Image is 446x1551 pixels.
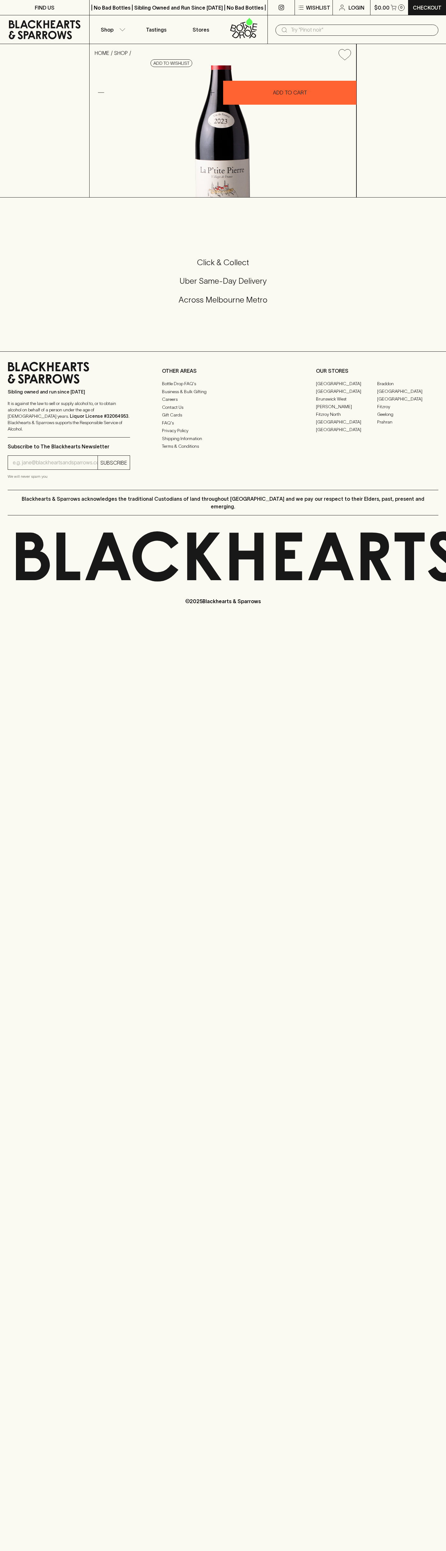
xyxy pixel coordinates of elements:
[377,410,438,418] a: Geelong
[134,15,179,44] a: Tastings
[316,367,438,375] p: OUR STORES
[316,380,377,387] a: [GEOGRAPHIC_DATA]
[8,257,438,268] h5: Click & Collect
[377,395,438,403] a: [GEOGRAPHIC_DATA]
[316,410,377,418] a: Fitzroy North
[13,458,98,468] input: e.g. jane@blackheartsandsparrows.com.au
[162,403,284,411] a: Contact Us
[90,15,134,44] button: Shop
[100,459,127,467] p: SUBSCRIBE
[162,427,284,435] a: Privacy Policy
[291,25,433,35] input: Try "Pinot noir"
[35,4,55,11] p: FIND US
[316,426,377,433] a: [GEOGRAPHIC_DATA]
[8,473,130,480] p: We will never spam you
[8,400,130,432] p: It is against the law to sell or supply alcohol to, or to obtain alcohol on behalf of a person un...
[316,387,377,395] a: [GEOGRAPHIC_DATA]
[377,418,438,426] a: Prahran
[150,59,192,67] button: Add to wishlist
[90,65,356,197] img: 40751.png
[95,50,109,56] a: HOME
[413,4,442,11] p: Checkout
[12,495,434,510] p: Blackhearts & Sparrows acknowledges the traditional Custodians of land throughout [GEOGRAPHIC_DAT...
[8,276,438,286] h5: Uber Same-Day Delivery
[114,50,128,56] a: SHOP
[162,396,284,403] a: Careers
[223,81,356,105] button: ADD TO CART
[162,367,284,375] p: OTHER AREAS
[146,26,166,34] p: Tastings
[273,89,307,96] p: ADD TO CART
[377,380,438,387] a: Braddon
[162,411,284,419] a: Gift Cards
[8,389,130,395] p: Sibling owned and run since [DATE]
[8,232,438,339] div: Call to action block
[193,26,209,34] p: Stores
[400,6,403,9] p: 0
[162,380,284,388] a: Bottle Drop FAQ's
[377,387,438,395] a: [GEOGRAPHIC_DATA]
[8,443,130,450] p: Subscribe to The Blackhearts Newsletter
[377,403,438,410] a: Fitzroy
[162,435,284,442] a: Shipping Information
[374,4,390,11] p: $0.00
[316,418,377,426] a: [GEOGRAPHIC_DATA]
[8,295,438,305] h5: Across Melbourne Metro
[162,388,284,395] a: Business & Bulk Gifting
[162,419,284,427] a: FAQ's
[70,414,128,419] strong: Liquor License #32064953
[316,395,377,403] a: Brunswick West
[179,15,223,44] a: Stores
[316,403,377,410] a: [PERSON_NAME]
[336,47,354,63] button: Add to wishlist
[348,4,364,11] p: Login
[98,456,130,469] button: SUBSCRIBE
[306,4,330,11] p: Wishlist
[162,443,284,450] a: Terms & Conditions
[101,26,113,34] p: Shop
